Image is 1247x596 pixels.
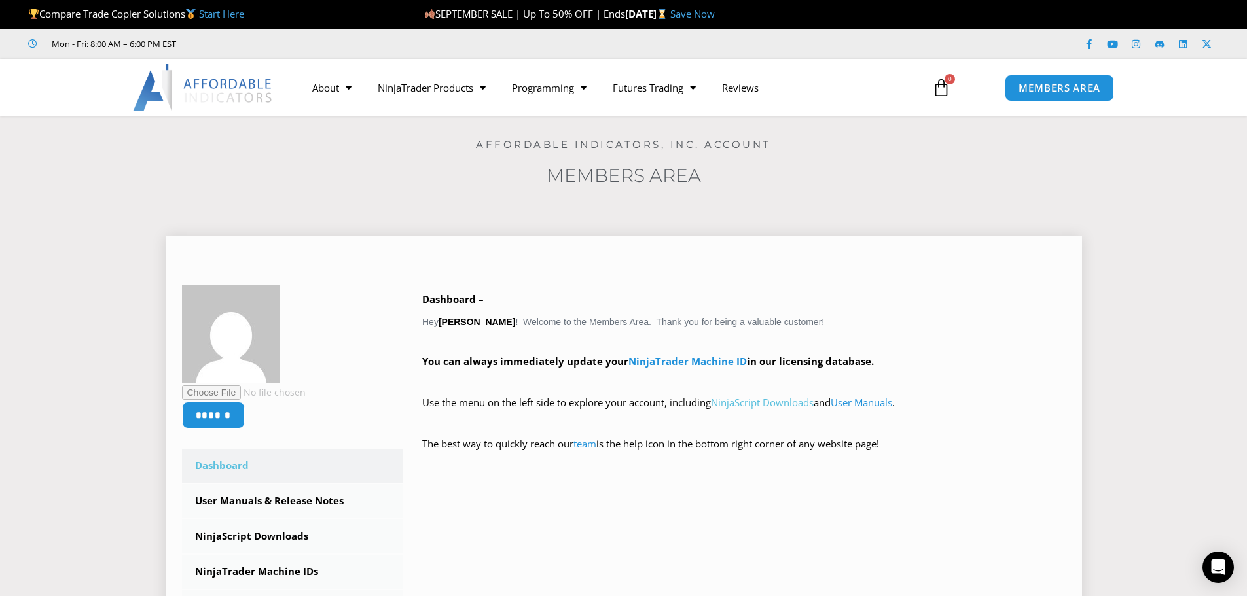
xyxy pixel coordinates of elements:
nav: Menu [299,73,917,103]
a: Reviews [709,73,772,103]
span: Mon - Fri: 8:00 AM – 6:00 PM EST [48,36,176,52]
div: Open Intercom Messenger [1202,552,1234,583]
span: Compare Trade Copier Solutions [28,7,244,20]
img: 91649f2034914da3fbf8551f7fe46e527e11cea2cc11306c0c32d12fcf60ef01 [182,285,280,383]
a: Programming [499,73,600,103]
img: ⌛ [657,9,667,19]
div: Hey ! Welcome to the Members Area. Thank you for being a valuable customer! [422,290,1066,472]
img: LogoAI | Affordable Indicators – NinjaTrader [133,64,274,111]
span: 0 [945,74,955,84]
strong: [DATE] [625,7,670,20]
iframe: Customer reviews powered by Trustpilot [194,37,391,50]
a: Start Here [199,7,244,20]
a: NinjaTrader Products [365,73,499,103]
a: User Manuals & Release Notes [182,484,403,518]
b: Dashboard – [422,292,484,306]
a: About [299,73,365,103]
a: Affordable Indicators, Inc. Account [476,138,771,150]
a: NinjaScript Downloads [182,519,403,553]
img: 🏆 [29,9,39,19]
p: The best way to quickly reach our is the help icon in the bottom right corner of any website page! [422,435,1066,472]
img: 🥇 [186,9,196,19]
a: User Manuals [831,396,892,409]
span: SEPTEMBER SALE | Up To 50% OFF | Ends [424,7,625,20]
a: team [573,437,596,450]
strong: You can always immediately update your in our licensing database. [422,355,874,368]
p: Use the menu on the left side to explore your account, including and . [422,394,1066,430]
a: Dashboard [182,449,403,483]
a: NinjaTrader Machine ID [628,355,747,368]
a: NinjaTrader Machine IDs [182,555,403,589]
a: MEMBERS AREA [1005,75,1114,101]
a: Futures Trading [600,73,709,103]
a: NinjaScript Downloads [711,396,814,409]
span: MEMBERS AREA [1019,83,1100,93]
strong: [PERSON_NAME] [439,317,515,327]
img: 🍂 [425,9,435,19]
a: Save Now [670,7,715,20]
a: 0 [913,69,970,107]
a: Members Area [547,164,701,186]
